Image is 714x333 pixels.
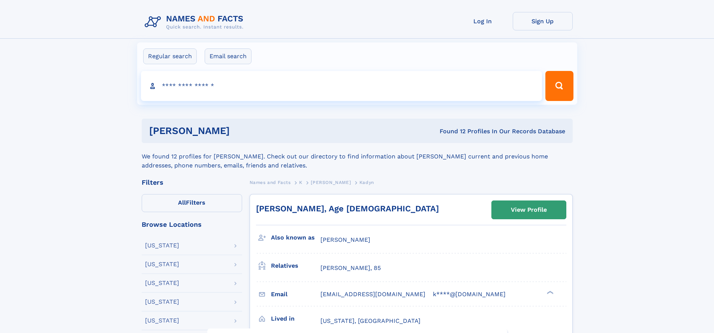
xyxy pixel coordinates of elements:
[143,48,197,64] label: Regular search
[299,178,302,187] a: K
[513,12,573,30] a: Sign Up
[250,178,291,187] a: Names and Facts
[359,180,374,185] span: Kadyn
[142,221,242,228] div: Browse Locations
[453,12,513,30] a: Log In
[145,280,179,286] div: [US_STATE]
[299,180,302,185] span: K
[545,71,573,101] button: Search Button
[142,12,250,32] img: Logo Names and Facts
[205,48,251,64] label: Email search
[320,291,425,298] span: [EMAIL_ADDRESS][DOMAIN_NAME]
[311,180,351,185] span: [PERSON_NAME]
[271,288,320,301] h3: Email
[149,126,335,136] h1: [PERSON_NAME]
[141,71,542,101] input: search input
[320,317,421,324] span: [US_STATE], [GEOGRAPHIC_DATA]
[320,264,381,272] a: [PERSON_NAME], 85
[178,199,186,206] span: All
[256,204,439,213] a: [PERSON_NAME], Age [DEMOGRAPHIC_DATA]
[271,231,320,244] h3: Also known as
[271,312,320,325] h3: Lived in
[142,179,242,186] div: Filters
[311,178,351,187] a: [PERSON_NAME]
[142,194,242,212] label: Filters
[335,127,565,136] div: Found 12 Profiles In Our Records Database
[492,201,566,219] a: View Profile
[511,201,547,218] div: View Profile
[142,143,573,170] div: We found 12 profiles for [PERSON_NAME]. Check out our directory to find information about [PERSON...
[145,243,179,249] div: [US_STATE]
[320,236,370,243] span: [PERSON_NAME]
[145,299,179,305] div: [US_STATE]
[545,290,554,295] div: ❯
[145,261,179,267] div: [US_STATE]
[271,259,320,272] h3: Relatives
[145,318,179,324] div: [US_STATE]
